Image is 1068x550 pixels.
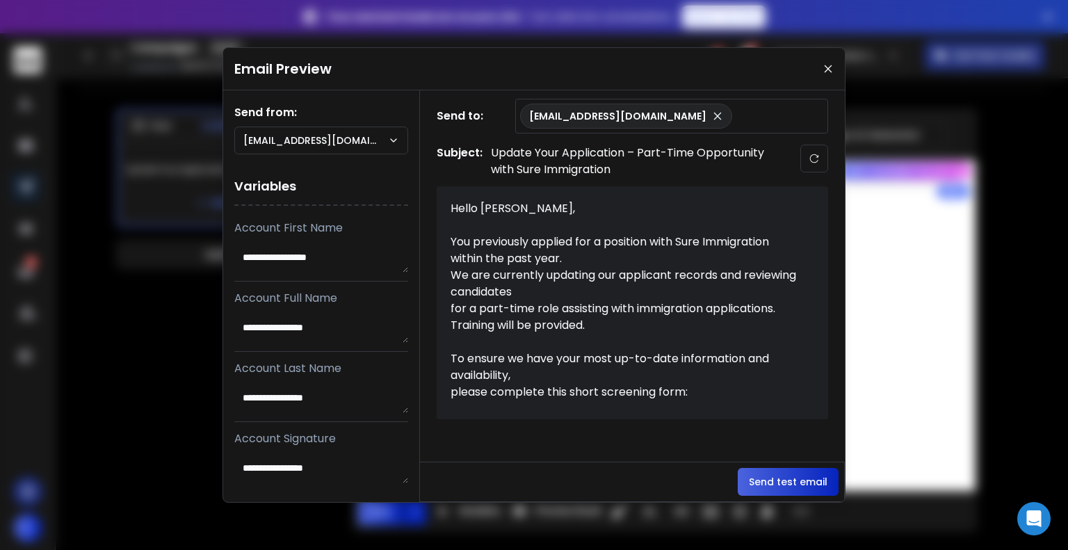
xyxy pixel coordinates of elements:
[451,350,798,384] div: To ensure we have your most up-to-date information and availability,
[491,145,769,178] p: Update Your Application – Part-Time Opportunity with Sure Immigration
[529,109,706,123] p: [EMAIL_ADDRESS][DOMAIN_NAME]
[234,59,332,79] h1: Email Preview
[451,384,798,401] div: please complete this short screening form:
[234,430,408,447] p: Account Signature
[234,290,408,307] p: Account Full Name
[451,417,654,433] a: Click here to update your application
[451,234,798,300] div: You previously applied for a position with Sure Immigration within the past year. We are currentl...
[451,200,798,217] div: Hello [PERSON_NAME],
[234,104,408,121] h1: Send from:
[437,145,483,178] h1: Subject:
[437,108,492,124] h1: Send to:
[451,300,798,334] div: for a part-time role assisting with immigration applications. Training will be provided.
[234,168,408,206] h1: Variables
[234,220,408,236] p: Account First Name
[243,134,388,147] p: [EMAIL_ADDRESS][DOMAIN_NAME]
[234,360,408,377] p: Account Last Name
[738,468,839,496] button: Send test email
[1017,502,1051,535] div: Open Intercom Messenger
